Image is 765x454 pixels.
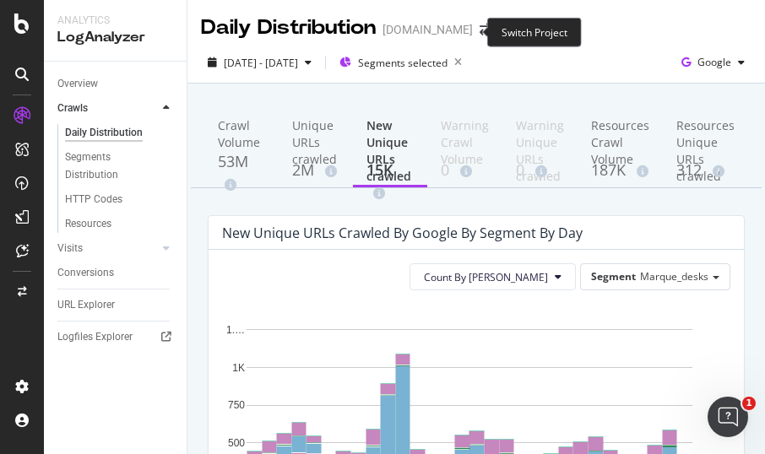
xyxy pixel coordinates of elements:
div: Crawls [57,100,88,117]
a: Logfiles Explorer [57,328,175,346]
text: 750 [228,400,245,412]
div: Unique URLs crawled [292,117,339,159]
div: LogAnalyzer [57,28,173,47]
span: 1 [742,397,756,410]
div: Crawl Volume [218,117,265,151]
a: Overview [57,75,175,93]
div: Analytics [57,14,173,28]
a: Segments Distribution [65,149,175,184]
div: 53M [218,151,265,194]
div: Switch Project [487,18,582,47]
a: Resources [65,215,175,233]
span: Count By Day [424,270,548,284]
a: Crawls [57,100,158,117]
a: Conversions [57,264,175,282]
div: Overview [57,75,98,93]
a: URL Explorer [57,296,175,314]
div: New Unique URLs crawled by google by Segment by Day [222,224,583,241]
a: Visits [57,240,158,257]
button: [DATE] - [DATE] [201,49,318,76]
div: HTTP Codes [65,191,122,208]
div: 2M [292,159,339,181]
text: 1K [232,362,245,374]
div: Warning Crawl Volume [441,117,489,159]
div: 15K [366,159,414,203]
a: HTTP Codes [65,191,175,208]
button: Segments selected [333,49,469,76]
div: Daily Distribution [201,14,376,42]
iframe: Intercom live chat [708,397,748,437]
span: Marque_desks [640,269,708,284]
div: Resources Crawl Volume [591,117,649,159]
a: Daily Distribution [65,124,175,142]
div: Warning Unique URLs crawled [516,117,564,159]
div: Daily Distribution [65,124,143,142]
button: Count By [PERSON_NAME] [410,263,576,290]
div: arrow-right-arrow-left [480,24,490,35]
div: Resources Unique URLs crawled [676,117,735,159]
div: 0 [441,159,489,181]
div: Conversions [57,264,114,282]
span: Segment [591,269,636,284]
div: [DOMAIN_NAME] [382,21,473,38]
div: 187K [591,159,649,181]
div: 312 [676,159,735,181]
text: 1.… [226,324,245,336]
text: 500 [228,437,245,449]
div: Resources [65,215,111,233]
div: Logfiles Explorer [57,328,133,346]
span: Google [697,55,731,69]
span: [DATE] - [DATE] [224,56,298,70]
div: New Unique URLs crawled [366,117,414,159]
div: Segments Distribution [65,149,159,184]
span: Segments selected [358,56,448,70]
div: URL Explorer [57,296,115,314]
div: 0 [516,159,564,181]
div: Visits [57,240,83,257]
button: Google [675,49,751,76]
